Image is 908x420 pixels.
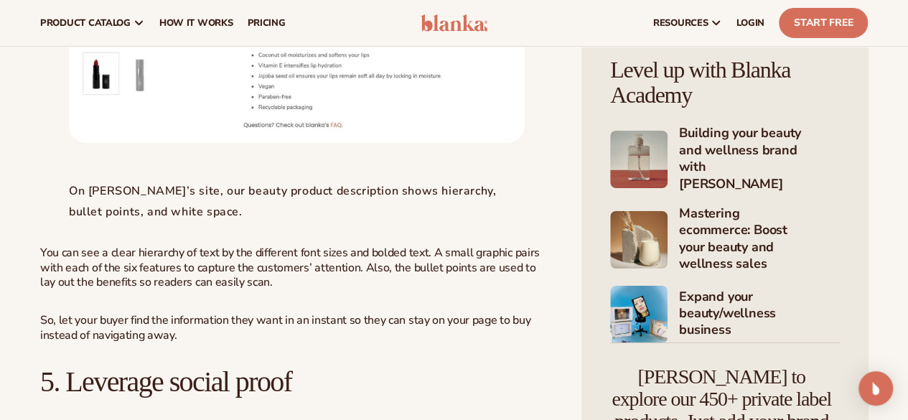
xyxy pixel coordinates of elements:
[858,371,893,406] div: Open Intercom Messenger
[247,17,285,29] span: pricing
[679,125,840,194] h4: Building your beauty and wellness brand with [PERSON_NAME]
[421,14,488,32] img: logo
[610,205,840,274] a: Shopify Image 3 Mastering ecommerce: Boost your beauty and wellness sales
[159,17,233,29] span: How It Works
[610,286,840,343] a: Shopify Image 4 Expand your beauty/wellness business
[736,17,764,29] span: LOGIN
[610,131,668,188] img: Shopify Image 2
[610,211,668,269] img: Shopify Image 3
[653,17,708,29] span: resources
[610,286,668,343] img: Shopify Image 4
[69,181,525,223] figcaption: On [PERSON_NAME]’s site, our beauty product description shows hierarchy, bullet points, and white...
[679,205,840,274] h4: Mastering ecommerce: Boost your beauty and wellness sales
[40,17,131,29] span: product catalog
[779,8,868,38] a: Start Free
[610,57,840,108] h4: Level up with Blanka Academy
[40,246,553,290] p: You can see a clear hierarchy of text by the different font sizes and bolded text. A small graphi...
[40,366,553,398] h2: 5. Leverage social proof
[679,289,840,340] h4: Expand your beauty/wellness business
[40,313,553,343] p: So, let your buyer find the information they want in an instant so they can stay on your page to ...
[610,125,840,194] a: Shopify Image 2 Building your beauty and wellness brand with [PERSON_NAME]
